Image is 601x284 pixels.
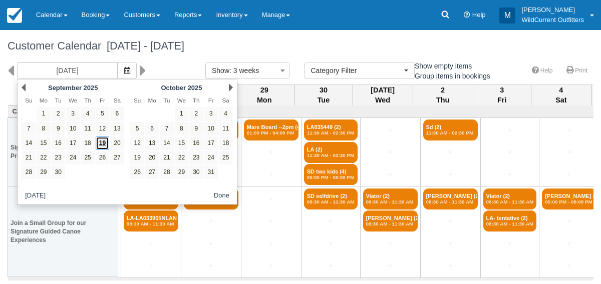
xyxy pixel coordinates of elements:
[423,119,478,140] a: Sd (2)11:30 AM - 02:30 PM
[25,97,32,103] span: Sunday
[307,152,355,158] em: 11:30 AM - 02:30 PM
[124,238,178,249] a: +
[521,5,584,15] p: [PERSON_NAME]
[37,136,50,150] a: 15
[521,15,584,25] p: WildCurrent Outfitters
[66,122,80,135] a: 10
[37,151,50,164] a: 22
[204,151,218,164] a: 24
[499,7,515,23] div: M
[219,107,232,120] a: 4
[55,97,62,103] span: Tuesday
[100,97,105,103] span: Friday
[244,260,298,271] a: +
[473,84,531,105] th: 3 Fri
[483,169,537,180] a: +
[189,122,203,135] a: 9
[542,238,596,249] a: +
[204,107,218,120] a: 3
[48,84,82,91] span: September
[189,151,203,164] a: 23
[81,136,94,150] a: 18
[8,118,118,186] th: Signature Canoe Experience- Private
[403,62,480,69] span: Show empty items
[304,164,358,185] a: SD two kids (4)05:00 PM - 08:00 PM
[363,125,418,135] a: +
[69,97,77,103] span: Wednesday
[134,97,141,103] span: Sunday
[423,216,478,226] a: +
[37,107,50,120] a: 1
[229,83,233,91] a: Next
[244,147,298,157] a: +
[244,194,298,204] a: +
[52,136,65,150] a: 16
[52,107,65,120] a: 2
[229,66,259,74] span: : 3 weeks
[124,260,178,271] a: +
[483,238,537,249] a: +
[363,188,418,209] a: Viator (2)08:30 AM - 11:30 AM
[96,136,109,150] a: 19
[21,189,49,202] button: [DATE]
[307,174,355,180] em: 05:00 PM - 08:00 PM
[423,147,478,157] a: +
[307,199,355,205] em: 08:30 AM - 11:30 AM
[234,84,294,105] th: 29 Mon
[560,63,593,78] a: Print
[160,165,173,179] a: 28
[22,83,26,91] a: Prev
[483,260,537,271] a: +
[96,122,109,135] a: 12
[542,169,596,180] a: +
[423,260,478,271] a: +
[542,260,596,271] a: +
[11,107,116,116] a: Canoe Adventures (41)
[244,238,298,249] a: +
[84,84,98,91] span: 2025
[304,119,358,140] a: LA035449 (2)11:30 AM - 02:30 PM
[37,122,50,135] a: 8
[81,107,94,120] a: 4
[40,97,48,103] span: Monday
[184,260,238,271] a: +
[175,151,188,164] a: 22
[423,169,478,180] a: +
[210,189,233,202] button: Done
[22,122,36,135] a: 7
[114,97,121,103] span: Saturday
[96,151,109,164] a: 26
[304,260,358,271] a: +
[423,238,478,249] a: +
[189,165,203,179] a: 30
[526,63,559,78] a: Help
[472,11,486,18] span: Help
[101,39,184,52] span: [DATE] - [DATE]
[110,122,124,135] a: 13
[22,151,36,164] a: 21
[483,210,537,231] a: LA- tentative (2)08:30 AM - 11:30 AM
[542,147,596,157] a: +
[145,136,159,150] a: 13
[205,62,289,79] button: Show: 3 weeks
[363,147,418,157] a: +
[403,68,497,83] label: Group items in bookings
[189,107,203,120] a: 2
[545,199,593,205] em: 05:00 PM - 08:00 PM
[130,165,144,179] a: 26
[542,188,596,209] a: [PERSON_NAME] (2)05:00 PM - 08:00 PM
[363,260,418,271] a: +
[353,84,413,105] th: [DATE] Wed
[163,97,170,103] span: Tuesday
[483,147,537,157] a: +
[244,216,298,226] a: +
[66,107,80,120] a: 3
[304,142,358,163] a: LA (2)11:30 AM - 02:30 PM
[160,122,173,135] a: 7
[189,136,203,150] a: 16
[184,216,238,226] a: +
[483,125,537,135] a: +
[247,130,295,136] em: 01:00 PM - 04:00 PM
[22,136,36,150] a: 14
[175,165,188,179] a: 29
